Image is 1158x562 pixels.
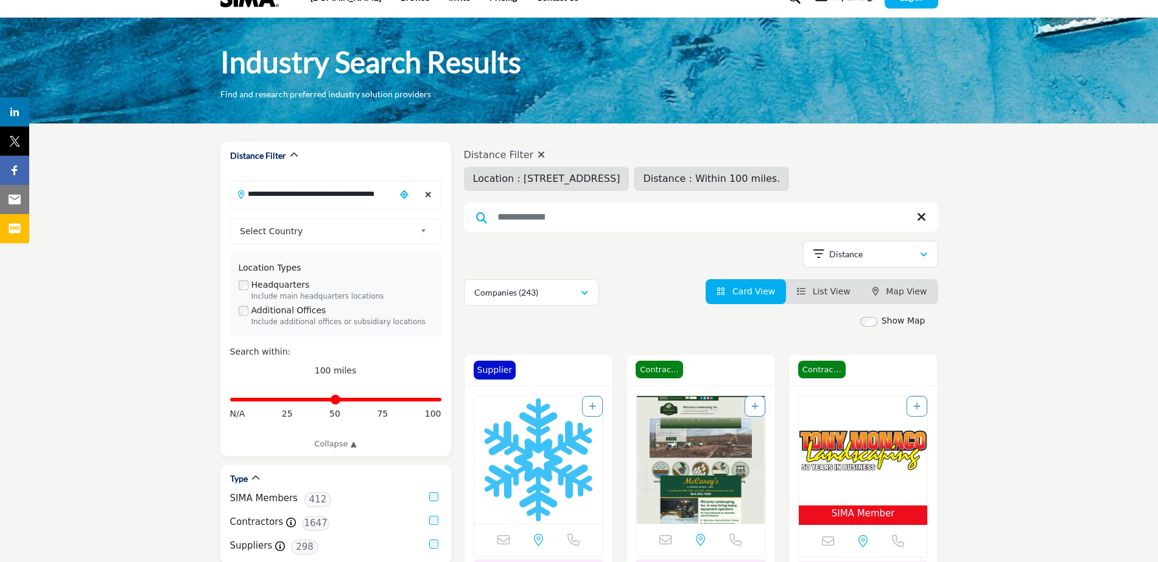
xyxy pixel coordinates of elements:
[813,286,851,296] span: List View
[230,491,298,505] label: SIMA Members
[239,262,433,274] div: Location Types
[798,361,846,379] span: Contractor
[913,401,921,411] a: Add To List
[636,361,683,379] span: Contractor
[799,396,928,526] a: Open Listing in new tab
[231,182,395,206] input: Search Location
[861,279,938,304] li: Map View
[477,364,513,376] p: Supplier
[395,182,413,208] div: Choose your current location
[230,473,248,485] h2: Type
[643,173,780,184] span: Distance : Within 100 miles.
[636,396,765,524] a: Open Listing in new tab
[377,408,388,420] span: 75
[797,286,851,296] a: View List
[464,149,790,161] h4: Distance Filter
[220,43,521,81] h1: Industry Search Results
[429,539,438,549] input: Suppliers checkbox
[315,366,357,375] span: 100 miles
[302,516,329,531] span: 1647
[464,279,599,306] button: Companies (243)
[636,396,765,524] img: McCarey Landscaping Inc.
[474,396,603,524] img: SS Direct
[786,279,861,304] li: List View
[230,150,286,162] h2: Distance Filter
[282,408,293,420] span: 25
[425,408,441,420] span: 100
[473,173,620,184] span: Location : [STREET_ADDRESS]
[706,279,786,304] li: Card View
[732,286,775,296] span: Card View
[717,286,775,296] a: View Card
[589,401,596,411] a: Add To List
[803,241,938,268] button: Distance
[251,304,326,317] label: Additional Offices
[799,396,928,505] img: Tony Monaco Landscaping Inc
[474,396,603,524] a: Open Listing in new tab
[240,224,415,238] span: Select Country
[429,516,438,525] input: Contractors checkbox
[251,279,310,291] label: Headquarters
[751,401,759,411] a: Add To List
[882,314,925,327] label: Show Map
[230,539,273,553] label: Suppliers
[230,515,284,529] label: Contractors
[230,345,441,358] div: Search within:
[329,408,340,420] span: 50
[230,408,245,420] span: N/A
[251,317,433,328] div: Include additional offices or subsidiary locations
[251,291,433,302] div: Include main headquarters locations
[832,507,895,521] span: SIMA Member
[291,539,318,555] span: 298
[474,286,538,299] p: Companies (243)
[829,248,863,260] p: Distance
[872,286,927,296] a: Map View
[220,88,431,100] p: Find and research preferred industry solution providers
[419,182,438,208] div: Clear search location
[304,492,331,507] span: 412
[886,286,927,296] span: Map View
[230,438,441,450] a: Collapse ▲
[464,203,938,232] input: Search Keyword
[429,492,438,501] input: SIMA Members checkbox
